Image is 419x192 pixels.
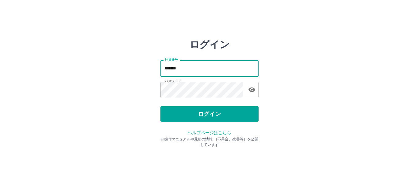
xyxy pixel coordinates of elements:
h2: ログイン [190,39,230,50]
p: ※操作マニュアルや最新の情報 （不具合、改善等）を公開しています [160,136,259,147]
button: ログイン [160,106,259,122]
a: ヘルプページはこちら [188,130,231,135]
label: パスワード [165,79,181,84]
label: 社員番号 [165,57,178,62]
